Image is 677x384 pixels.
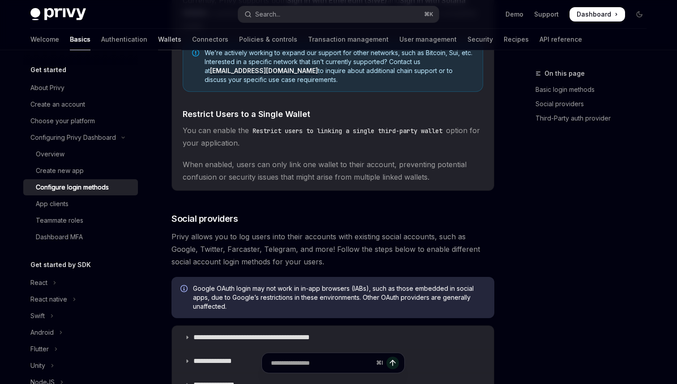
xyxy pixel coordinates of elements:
a: Wallets [158,29,181,50]
code: Restrict users to linking a single third-party wallet [249,126,446,136]
a: Dashboard [570,7,625,22]
a: [EMAIL_ADDRESS][DOMAIN_NAME] [210,67,318,75]
div: React [30,277,47,288]
a: Welcome [30,29,59,50]
a: App clients [23,196,138,212]
span: Social providers [171,212,238,225]
div: Flutter [30,344,49,354]
span: When enabled, users can only link one wallet to their account, preventing potential confusion or ... [183,158,483,183]
span: Google OAuth login may not work in in-app browsers (IABs), such as those embedded in social apps,... [193,284,485,311]
a: Create an account [23,96,138,112]
button: Send message [386,357,399,369]
div: Dashboard MFA [36,232,83,242]
div: React native [30,294,67,305]
a: Connectors [192,29,228,50]
a: Dashboard MFA [23,229,138,245]
a: Recipes [504,29,529,50]
a: Overview [23,146,138,162]
a: Choose your platform [23,113,138,129]
span: We’re actively working to expand our support for other networks, such as Bitcoin, Sui, etc. Inter... [205,48,474,84]
a: About Privy [23,80,138,96]
svg: Note [192,49,199,56]
div: Search... [255,9,280,20]
div: Android [30,327,54,338]
button: Toggle Unity section [23,358,138,374]
button: Toggle dark mode [632,7,647,22]
span: Dashboard [577,10,611,19]
div: Overview [36,149,64,160]
img: dark logo [30,8,86,21]
button: Toggle Swift section [23,308,138,324]
div: Create new app [36,165,84,176]
input: Ask a question... [271,353,373,373]
a: Basics [70,29,90,50]
a: Support [534,10,559,19]
a: Teammate roles [23,212,138,229]
div: Choose your platform [30,116,95,126]
button: Open search [238,6,439,22]
a: API reference [540,29,582,50]
span: On this page [544,68,585,79]
span: ⌘ K [424,11,433,18]
div: Teammate roles [36,215,83,226]
button: Toggle Flutter section [23,341,138,357]
span: You can enable the option for your application. [183,124,483,149]
div: About Privy [30,82,64,93]
a: Create new app [23,163,138,179]
a: Basic login methods [536,82,654,97]
a: Policies & controls [239,29,297,50]
button: Toggle React section [23,275,138,291]
a: Configure login methods [23,179,138,195]
a: Authentication [101,29,147,50]
div: Unity [30,360,45,371]
button: Toggle React native section [23,291,138,307]
div: Create an account [30,99,85,110]
a: Social providers [536,97,654,111]
div: Configuring Privy Dashboard [30,132,116,143]
a: Third-Party auth provider [536,111,654,125]
a: User management [399,29,457,50]
div: App clients [36,198,69,209]
svg: Info [180,285,189,294]
button: Toggle Configuring Privy Dashboard section [23,129,138,146]
span: Privy allows you to log users into their accounts with existing social accounts, such as Google, ... [171,230,494,268]
h5: Get started by SDK [30,259,91,270]
a: Transaction management [308,29,389,50]
h5: Get started [30,65,66,75]
a: Demo [506,10,523,19]
div: Configure login methods [36,182,109,193]
div: Swift [30,311,45,321]
button: Toggle Android section [23,324,138,341]
span: Restrict Users to a Single Wallet [183,108,310,120]
a: Security [467,29,493,50]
